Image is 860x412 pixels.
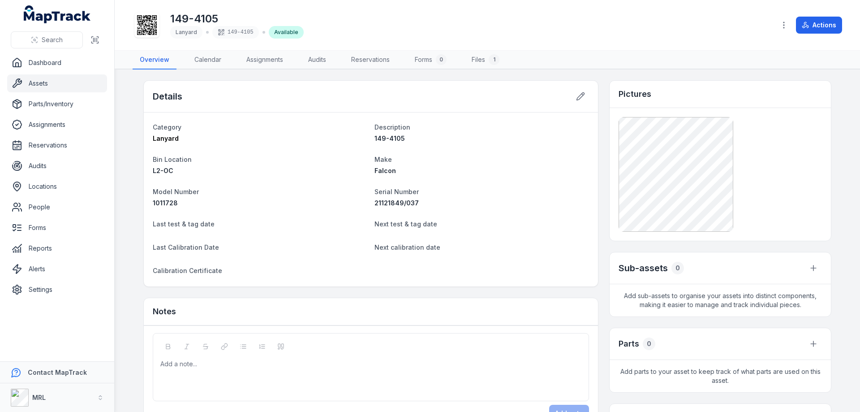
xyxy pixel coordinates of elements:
[374,167,396,174] span: Falcon
[619,338,639,350] h3: Parts
[7,95,107,113] a: Parts/Inventory
[153,243,219,251] span: Last Calibration Date
[42,35,63,44] span: Search
[7,239,107,257] a: Reports
[610,360,831,392] span: Add parts to your asset to keep track of what parts are used on this asset.
[464,51,507,69] a: Files1
[212,26,259,39] div: 149-4105
[671,262,684,274] div: 0
[374,134,405,142] span: 149-4105
[796,17,842,34] button: Actions
[374,123,410,131] span: Description
[489,54,499,65] div: 1
[7,136,107,154] a: Reservations
[153,305,176,318] h3: Notes
[153,220,215,228] span: Last test & tag date
[153,267,222,274] span: Calibration Certificate
[7,260,107,278] a: Alerts
[7,157,107,175] a: Audits
[7,178,107,195] a: Locations
[7,54,107,72] a: Dashboard
[28,369,87,376] strong: Contact MapTrack
[619,262,668,274] h2: Sub-assets
[11,31,83,48] button: Search
[24,5,91,23] a: MapTrack
[153,134,179,142] span: Lanyard
[176,29,197,35] span: Lanyard
[153,188,199,195] span: Model Number
[643,338,655,350] div: 0
[301,51,333,69] a: Audits
[153,90,182,103] h2: Details
[7,116,107,134] a: Assignments
[153,123,181,131] span: Category
[619,88,651,100] h3: Pictures
[7,219,107,237] a: Forms
[7,74,107,92] a: Assets
[374,243,440,251] span: Next calibration date
[7,281,107,299] a: Settings
[374,220,437,228] span: Next test & tag date
[7,198,107,216] a: People
[610,284,831,317] span: Add sub-assets to organise your assets into distinct components, making it easier to manage and t...
[153,199,178,207] span: 1011728
[170,12,304,26] h1: 149-4105
[32,394,46,401] strong: MRL
[187,51,228,69] a: Calendar
[344,51,397,69] a: Reservations
[269,26,304,39] div: Available
[408,51,454,69] a: Forms0
[436,54,447,65] div: 0
[374,156,392,163] span: Make
[374,199,419,207] span: 21121849/037
[153,156,192,163] span: Bin Location
[153,167,173,174] span: L2-OC
[133,51,176,69] a: Overview
[239,51,290,69] a: Assignments
[374,188,419,195] span: Serial Number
